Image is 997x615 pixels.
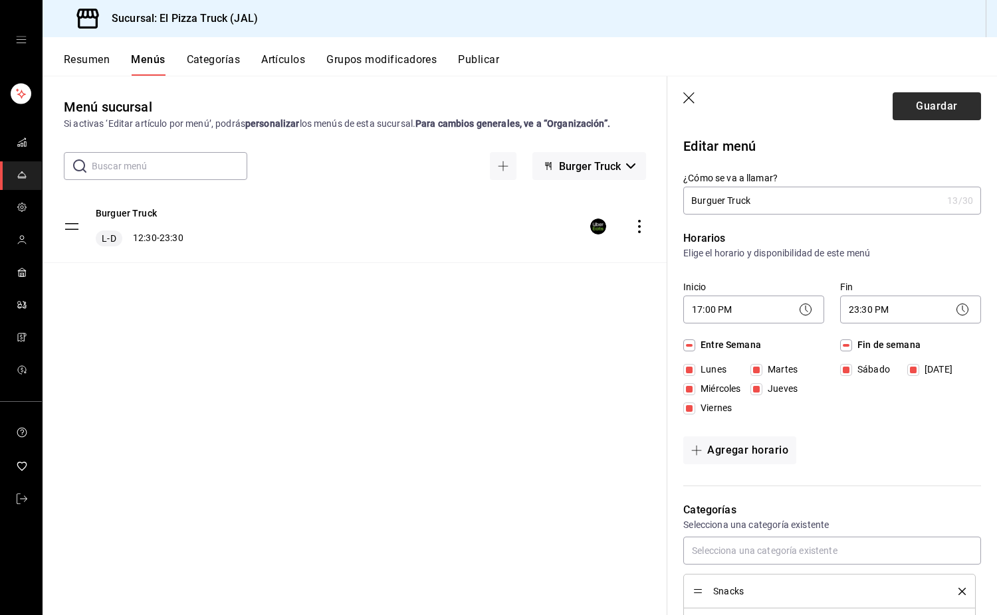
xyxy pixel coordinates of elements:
label: ¿Cómo se va a llamar? [683,173,981,183]
div: 13 /30 [947,194,973,207]
button: Burger Truck [532,152,646,180]
label: Inicio [683,282,824,292]
label: Fin [840,282,981,292]
span: Viernes [695,401,732,415]
span: Lunes [695,363,726,377]
button: Burguer Truck [96,207,157,220]
span: Fin de semana [852,338,921,352]
p: Horarios [683,230,981,246]
button: Categorías [187,53,241,76]
p: Selecciona una categoría existente [683,518,981,531]
span: Martes [762,363,798,377]
span: [DATE] [919,363,952,377]
button: Publicar [458,53,499,76]
div: navigation tabs [64,53,997,76]
button: Resumen [64,53,110,76]
div: 17:00 PM [683,296,824,323]
p: Elige el horario y disponibilidad de este menú [683,246,981,260]
div: Menú sucursal [64,97,152,117]
button: Menús [131,53,165,76]
table: menu-maker-table [43,191,667,263]
button: Agregar horario [683,436,796,464]
button: Artículos [261,53,305,76]
button: delete [949,588,966,595]
span: Entre Semana [695,338,761,352]
span: Miércoles [695,382,740,396]
div: 23:30 PM [840,296,981,323]
h3: Sucursal: El Pizza Truck (JAL) [101,11,258,27]
span: L-D [99,232,118,245]
strong: personalizar [245,118,300,129]
span: Jueves [762,382,798,396]
button: drag [64,219,80,234]
input: Buscar menú [92,153,247,179]
button: Guardar [893,92,981,120]
button: Grupos modificadores [326,53,437,76]
input: Selecciona una categoría existente [683,537,981,565]
div: Si activas ‘Editar artículo por menú’, podrás los menús de esta sucursal. [64,117,646,131]
button: actions [633,220,646,233]
span: Sábado [852,363,890,377]
p: Editar menú [683,136,981,156]
button: open drawer [16,35,27,45]
span: Snacks [713,586,939,596]
p: Categorías [683,502,981,518]
div: 12:30 - 23:30 [96,230,183,246]
span: Burger Truck [559,160,621,173]
strong: Para cambios generales, ve a “Organización”. [415,118,610,129]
